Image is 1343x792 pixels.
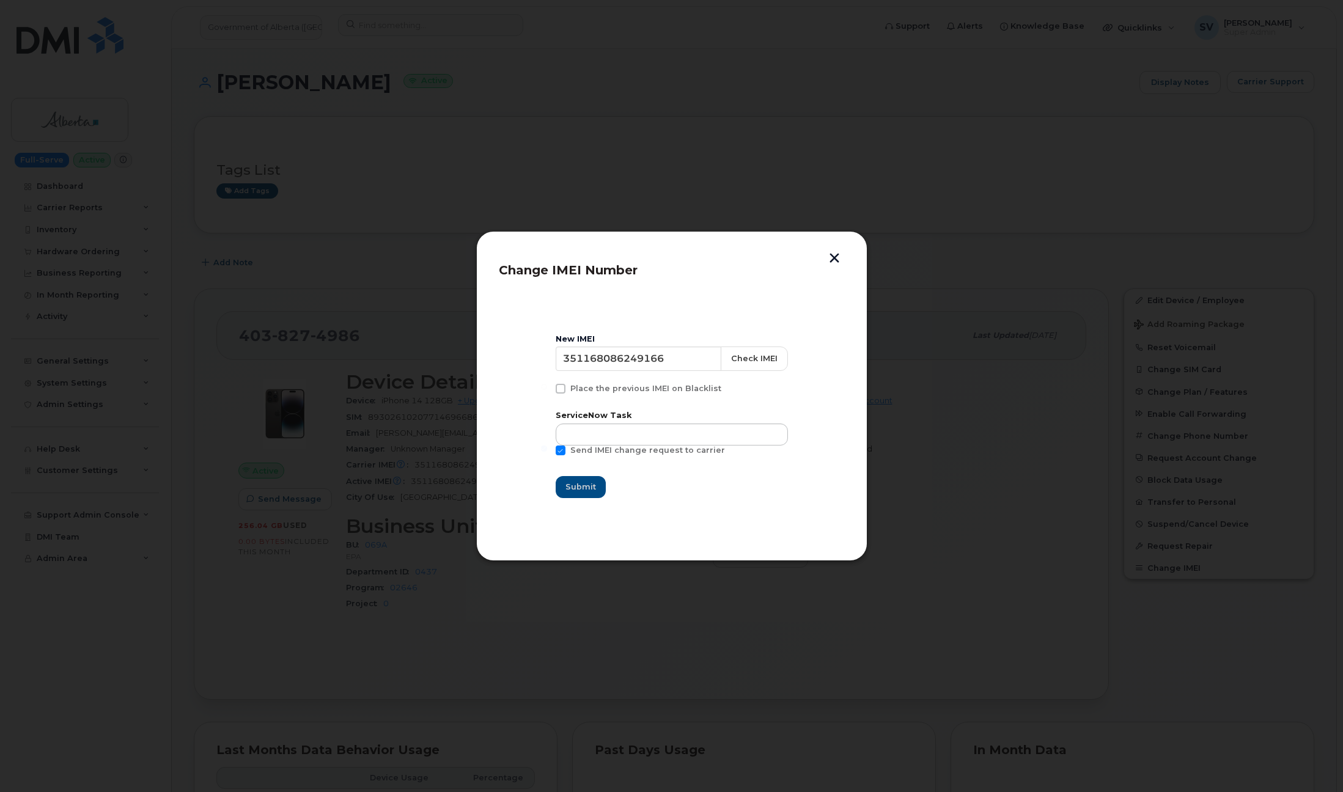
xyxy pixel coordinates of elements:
[570,446,725,455] span: Send IMEI change request to carrier
[570,384,721,393] span: Place the previous IMEI on Blacklist
[556,476,606,498] button: Submit
[556,411,788,420] label: ServiceNow Task
[541,446,547,452] input: Send IMEI change request to carrier
[565,481,596,493] span: Submit
[556,334,788,344] div: New IMEI
[541,384,547,390] input: Place the previous IMEI on Blacklist
[499,263,638,277] span: Change IMEI Number
[721,346,788,371] button: Check IMEI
